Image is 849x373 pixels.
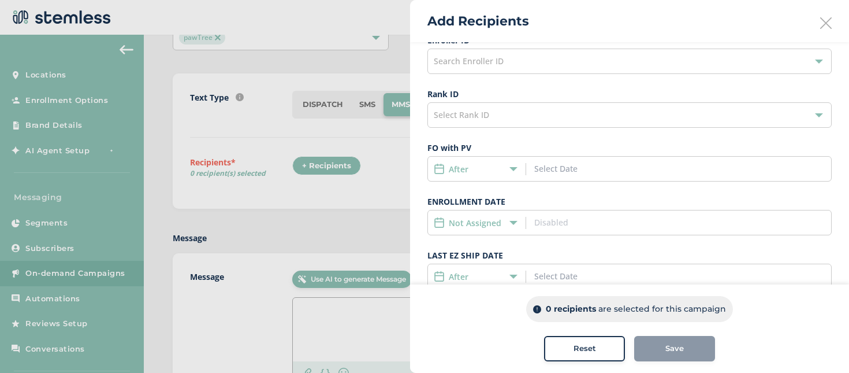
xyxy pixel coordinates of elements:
span: Search Enroller ID [434,56,504,67]
label: FO with PV [427,142,832,154]
span: Select Rank ID [434,109,489,120]
span: Reset [574,343,596,354]
img: icon-info-dark-48f6c5f3.svg [533,305,541,313]
button: Reset [544,336,625,361]
label: ENROLLMENT DATE [427,195,832,208]
label: Not Assigned [449,217,501,229]
label: Rank ID [427,88,832,100]
p: 0 recipients [546,303,596,315]
iframe: Chat Widget [791,317,849,373]
input: Select Date [534,163,639,175]
label: LAST EZ SHIP DATE [427,249,832,261]
p: are selected for this campaign [598,303,726,315]
label: After [449,163,468,175]
h2: Add Recipients [427,12,529,31]
input: Select Date [534,270,639,282]
label: After [449,271,468,283]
